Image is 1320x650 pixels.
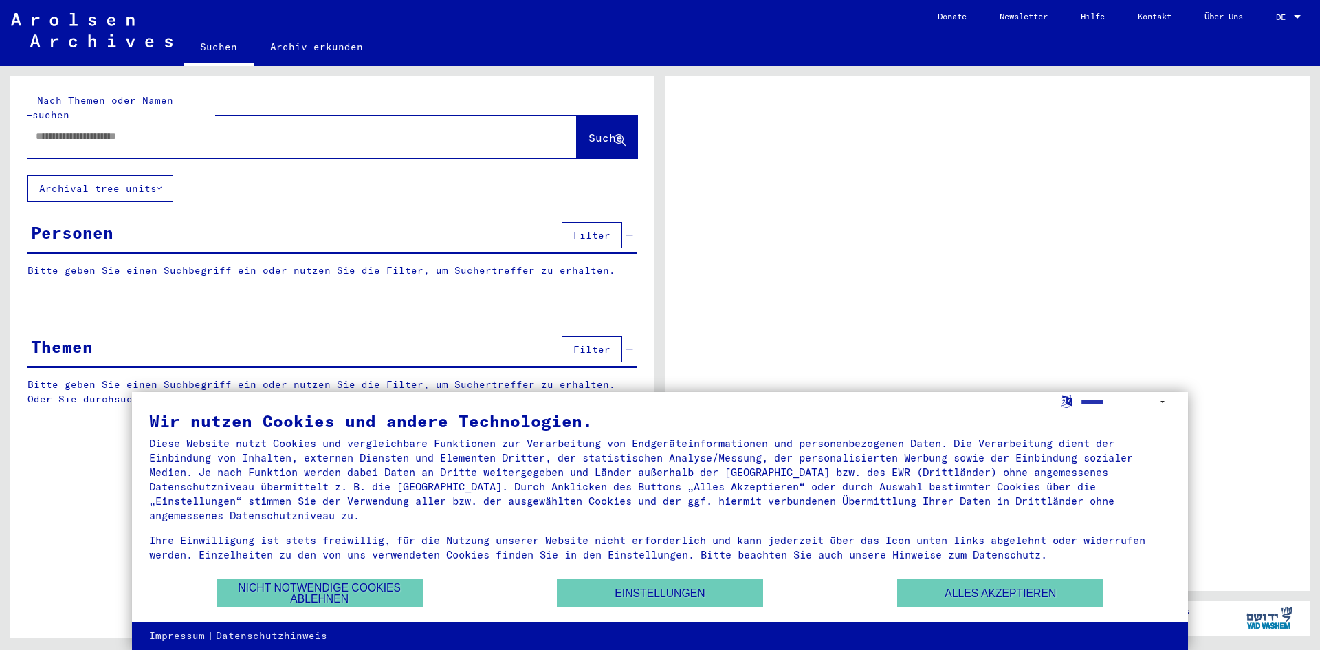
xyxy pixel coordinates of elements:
span: Filter [573,229,610,241]
button: Nicht notwendige Cookies ablehnen [217,579,423,607]
button: Archival tree units [27,175,173,202]
span: Filter [573,343,610,356]
a: Suchen [184,30,254,66]
div: Ihre Einwilligung ist stets freiwillig, für die Nutzung unserer Website nicht erforderlich und ka... [149,533,1171,562]
a: Datenschutzhinweis [216,629,327,643]
span: Suche [588,131,623,144]
button: Filter [562,336,622,362]
mat-label: Nach Themen oder Namen suchen [32,94,173,121]
div: Themen [31,334,93,359]
select: Sprache auswählen [1081,392,1171,412]
a: Archiv erkunden [254,30,379,63]
div: Diese Website nutzt Cookies und vergleichbare Funktionen zur Verarbeitung von Endgeräteinformatio... [149,436,1171,523]
span: DE [1276,12,1291,22]
a: Impressum [149,629,205,643]
div: Wir nutzen Cookies und andere Technologien. [149,413,1171,429]
img: yv_logo.png [1244,600,1295,635]
button: Suche [577,116,637,158]
button: Filter [562,222,622,248]
label: Sprache auswählen [1059,394,1074,407]
p: Bitte geben Sie einen Suchbegriff ein oder nutzen Sie die Filter, um Suchertreffer zu erhalten. [27,263,637,278]
button: Alles akzeptieren [897,579,1103,607]
div: Personen [31,220,113,245]
img: Arolsen_neg.svg [11,13,173,47]
p: Bitte geben Sie einen Suchbegriff ein oder nutzen Sie die Filter, um Suchertreffer zu erhalten. O... [27,378,637,407]
button: Einstellungen [557,579,763,607]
